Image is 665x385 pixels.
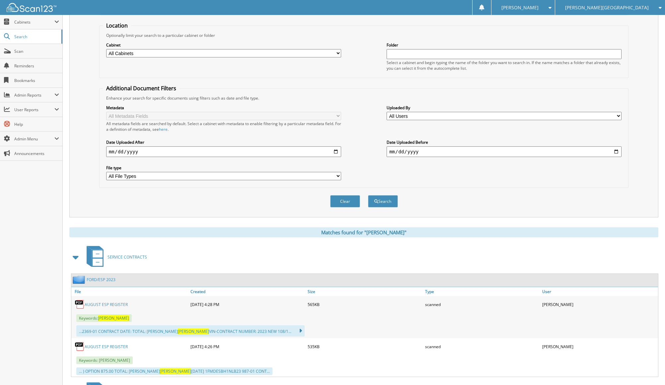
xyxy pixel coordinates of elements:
div: [DATE] 4:26 PM [189,340,306,353]
div: Matches found for "[PERSON_NAME]" [69,227,658,237]
span: Scan [14,48,59,54]
span: Keywords: [76,314,132,322]
img: PDF.png [75,299,85,309]
iframe: Chat Widget [632,353,665,385]
a: here [159,126,168,132]
span: [PERSON_NAME] [98,315,129,321]
img: folder2.png [73,275,87,284]
div: All metadata fields are searched by default. Select a cabinet with metadata to enable filtering b... [106,121,341,132]
div: ... ) OPTION 875.00 TOTAL: [PERSON_NAME] [DATE] 1FMDESBH1NLB23 987-01 CONT... [76,367,272,375]
button: Clear [330,195,360,207]
span: Bookmarks [14,78,59,83]
div: Enhance your search for specific documents using filters such as date and file type. [103,95,625,101]
span: Keywords: [PERSON_NAME] [76,356,133,364]
input: end [387,146,622,157]
span: SERVICE CONTRACTS [108,254,147,260]
div: 565KB [306,298,423,311]
span: Admin Menu [14,136,54,142]
span: Announcements [14,151,59,156]
label: Uploaded By [387,105,622,111]
label: File type [106,165,341,171]
span: Reminders [14,63,59,69]
label: Metadata [106,105,341,111]
input: start [106,146,341,157]
a: Type [423,287,541,296]
a: SERVICE CONTRACTS [83,244,147,270]
a: File [71,287,189,296]
span: [PERSON_NAME][GEOGRAPHIC_DATA] [565,6,649,10]
span: [PERSON_NAME] [178,329,209,334]
span: Help [14,121,59,127]
span: [PERSON_NAME] [160,368,191,374]
div: scanned [423,298,541,311]
legend: Additional Document Filters [103,85,180,92]
a: AUGUST ESP REGISTER [85,302,128,307]
label: Folder [387,42,622,48]
legend: Location [103,22,131,29]
label: Date Uploaded After [106,139,341,145]
a: User [541,287,658,296]
a: AUGUST ESP REGISTER [85,344,128,349]
label: Cabinet [106,42,341,48]
div: scanned [423,340,541,353]
button: Search [368,195,398,207]
div: [PERSON_NAME] [541,340,658,353]
label: Date Uploaded Before [387,139,622,145]
div: [PERSON_NAME] [541,298,658,311]
div: [DATE] 4:28 PM [189,298,306,311]
a: Created [189,287,306,296]
a: Size [306,287,423,296]
a: FORD/ESP 2023 [87,277,115,282]
span: Cabinets [14,19,54,25]
span: User Reports [14,107,54,113]
div: ...2369-01 CONTRACT DATE: TOTAL: [PERSON_NAME] VIN-CONTRACT NUMBER: 2023 NEW 108/1... [76,325,305,337]
span: Admin Reports [14,92,54,98]
span: Search [14,34,58,39]
div: Optionally limit your search to a particular cabinet or folder [103,33,625,38]
img: PDF.png [75,342,85,351]
div: 535KB [306,340,423,353]
span: [PERSON_NAME] [501,6,539,10]
img: scan123-logo-white.svg [7,3,56,12]
div: Select a cabinet and begin typing the name of the folder you want to search in. If the name match... [387,60,622,71]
